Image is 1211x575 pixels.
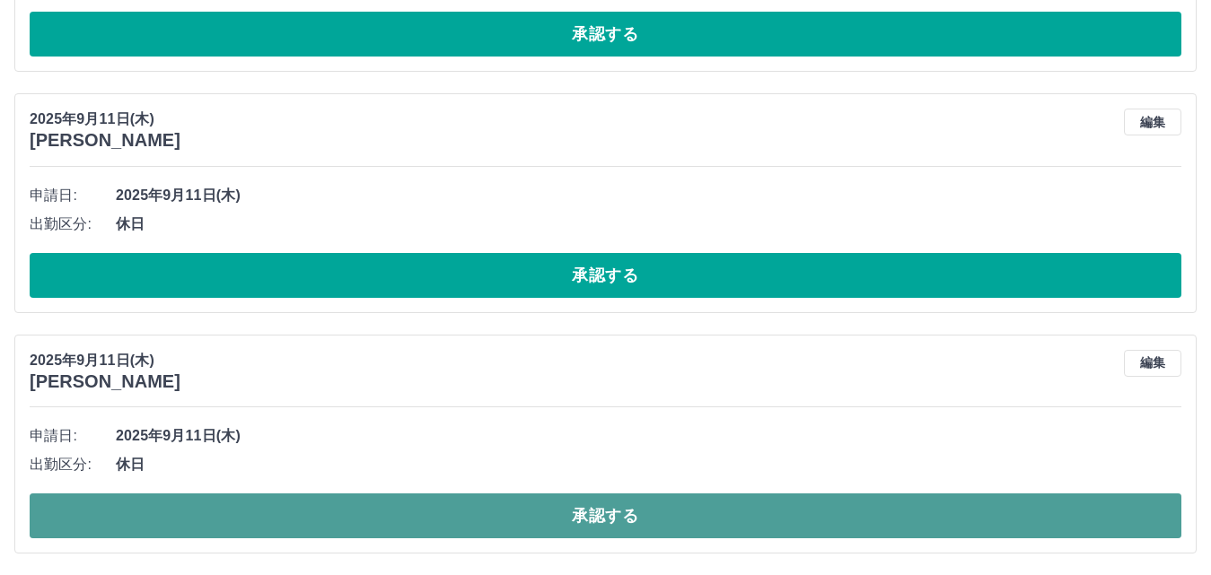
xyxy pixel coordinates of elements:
[30,253,1181,298] button: 承認する
[30,213,116,235] span: 出勤区分:
[1124,109,1181,135] button: 編集
[30,350,180,371] p: 2025年9月11日(木)
[30,425,116,447] span: 申請日:
[30,185,116,206] span: 申請日:
[30,493,1181,538] button: 承認する
[30,454,116,475] span: 出勤区分:
[116,454,1181,475] span: 休日
[116,213,1181,235] span: 休日
[30,371,180,392] h3: [PERSON_NAME]
[30,130,180,151] h3: [PERSON_NAME]
[30,12,1181,57] button: 承認する
[116,425,1181,447] span: 2025年9月11日(木)
[116,185,1181,206] span: 2025年9月11日(木)
[1124,350,1181,377] button: 編集
[30,109,180,130] p: 2025年9月11日(木)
